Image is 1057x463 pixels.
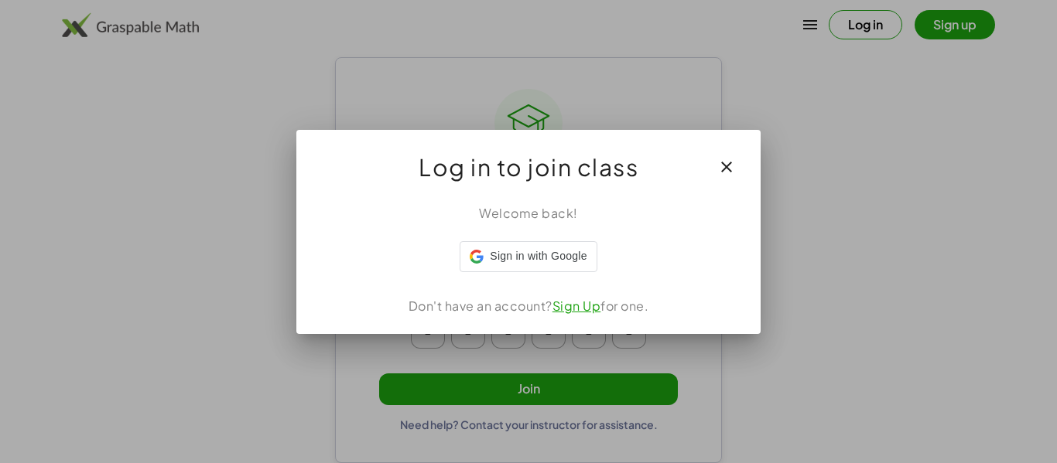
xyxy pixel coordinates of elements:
[460,241,597,272] div: Sign in with Google
[419,148,638,186] span: Log in to join class
[490,248,587,264] span: Sign in with Google
[315,204,742,223] div: Welcome back!
[315,297,742,315] div: Don't have an account? for one.
[552,298,601,314] a: Sign Up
